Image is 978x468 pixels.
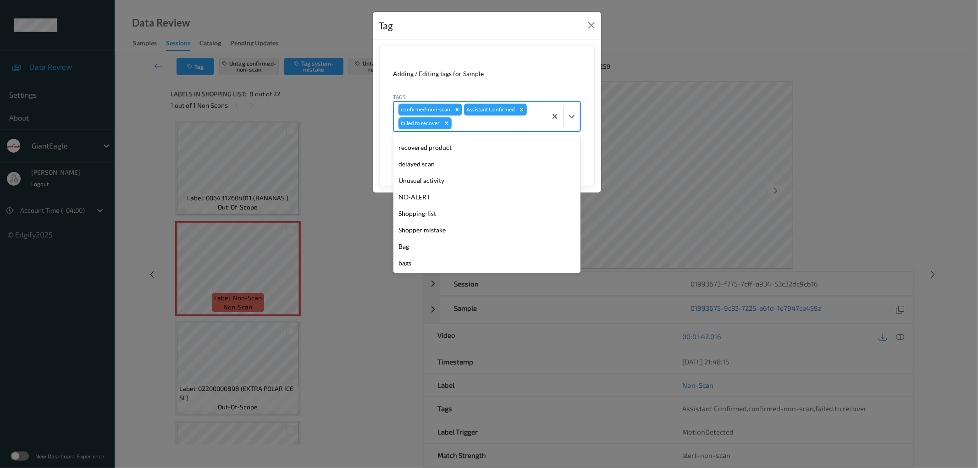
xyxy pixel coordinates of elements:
button: Close [585,19,598,32]
div: NO-ALERT [393,189,580,205]
div: recovered product [393,139,580,156]
div: Shopping-list [393,205,580,222]
div: Adding / Editing tags for Sample [393,69,580,78]
div: delayed scan [393,156,580,172]
div: Unusual activity [393,172,580,189]
div: Remove Assistant Confirmed [517,104,527,116]
div: Tag [379,18,393,33]
div: failed to recover [398,117,442,129]
div: bags [393,255,580,271]
div: Shopper mistake [393,222,580,238]
div: Remove confirmed-non-scan [452,104,462,116]
label: Tags [393,93,406,101]
div: Remove failed to recover [442,117,452,129]
div: Bag [393,238,580,255]
div: confirmed-non-scan [398,104,452,116]
div: Assistant Confirmed [464,104,517,116]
